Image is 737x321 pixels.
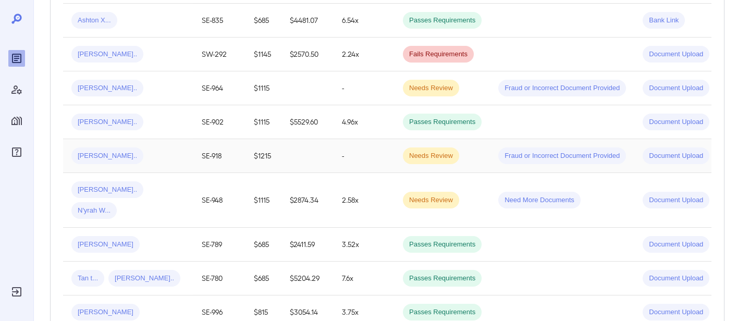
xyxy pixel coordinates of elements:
span: Document Upload [643,274,709,283]
span: [PERSON_NAME] [71,240,140,250]
span: Needs Review [403,83,459,93]
span: [PERSON_NAME].. [108,274,180,283]
span: Ashton X... [71,16,117,26]
span: N'yrah W... [71,206,117,216]
span: [PERSON_NAME].. [71,117,143,127]
td: $2874.34 [281,173,334,228]
td: $685 [245,262,281,295]
td: $5529.60 [281,105,334,139]
span: Needs Review [403,195,459,205]
td: $1115 [245,173,281,228]
td: $1115 [245,105,281,139]
td: 6.54x [334,4,395,38]
span: Document Upload [643,307,709,317]
div: Log Out [8,283,25,300]
span: Document Upload [643,117,709,127]
span: Tan t... [71,274,104,283]
td: $1115 [245,71,281,105]
span: Fails Requirements [403,50,474,59]
td: - [334,139,395,173]
span: Document Upload [643,240,709,250]
td: 7.6x [334,262,395,295]
td: 2.58x [334,173,395,228]
td: SE-964 [193,71,245,105]
span: [PERSON_NAME].. [71,83,143,93]
td: SE-835 [193,4,245,38]
td: $1145 [245,38,281,71]
td: 2.24x [334,38,395,71]
td: SE-918 [193,139,245,173]
td: $2411.59 [281,228,334,262]
td: $2570.50 [281,38,334,71]
span: Bank Link [643,16,685,26]
span: [PERSON_NAME].. [71,151,143,161]
td: $685 [245,4,281,38]
span: Passes Requirements [403,307,482,317]
span: Document Upload [643,83,709,93]
span: Passes Requirements [403,274,482,283]
span: Document Upload [643,50,709,59]
span: [PERSON_NAME].. [71,50,143,59]
span: Passes Requirements [403,16,482,26]
td: SW-292 [193,38,245,71]
span: Passes Requirements [403,240,482,250]
span: Fraud or Incorrect Document Provided [498,151,626,161]
span: Passes Requirements [403,117,482,127]
span: [PERSON_NAME].. [71,185,143,195]
td: SE-789 [193,228,245,262]
div: FAQ [8,144,25,160]
td: $1215 [245,139,281,173]
span: Document Upload [643,151,709,161]
td: 3.52x [334,228,395,262]
td: SE-780 [193,262,245,295]
td: $4481.07 [281,4,334,38]
td: $5204.29 [281,262,334,295]
span: Needs Review [403,151,459,161]
td: SE-902 [193,105,245,139]
td: SE-948 [193,173,245,228]
td: $685 [245,228,281,262]
span: Need More Documents [498,195,581,205]
span: [PERSON_NAME] [71,307,140,317]
td: - [334,71,395,105]
div: Manage Properties [8,113,25,129]
div: Manage Users [8,81,25,98]
div: Reports [8,50,25,67]
td: 4.96x [334,105,395,139]
span: Fraud or Incorrect Document Provided [498,83,626,93]
span: Document Upload [643,195,709,205]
